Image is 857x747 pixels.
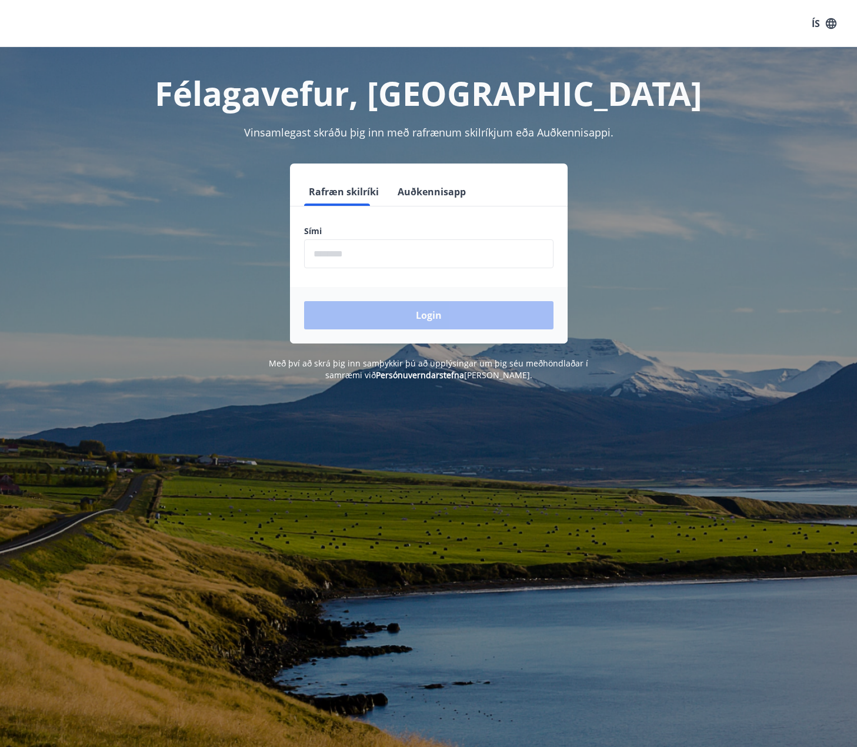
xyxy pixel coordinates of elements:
[244,125,613,139] span: Vinsamlegast skráðu þig inn með rafrænum skilríkjum eða Auðkennisappi.
[393,178,471,206] button: Auðkennisapp
[19,71,838,115] h1: Félagavefur, [GEOGRAPHIC_DATA]
[376,369,464,381] a: Persónuverndarstefna
[304,225,553,237] label: Sími
[269,358,588,381] span: Með því að skrá þig inn samþykkir þú að upplýsingar um þig séu meðhöndlaðar í samræmi við [PERSON...
[805,13,843,34] button: ÍS
[304,178,384,206] button: Rafræn skilríki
